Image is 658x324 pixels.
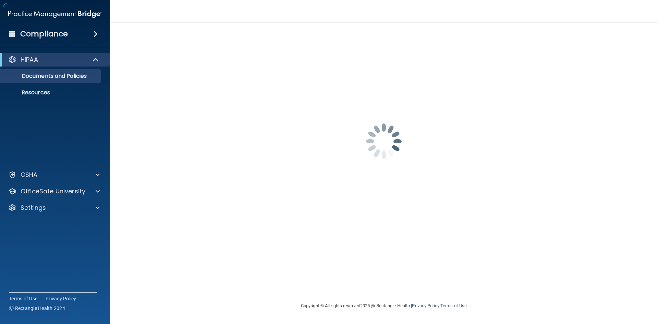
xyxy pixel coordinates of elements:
[8,187,100,195] a: OfficeSafe University
[9,295,37,302] a: Terms of Use
[259,295,509,317] div: Copyright © All rights reserved 2025 @ Rectangle Health | |
[21,187,85,195] p: OfficeSafe University
[8,204,100,212] a: Settings
[21,204,46,212] p: Settings
[440,303,467,308] a: Terms of Use
[8,171,100,179] a: OSHA
[21,171,38,179] p: OSHA
[46,295,76,302] a: Privacy Policy
[4,73,98,80] p: Documents and Policies
[412,303,439,308] a: Privacy Policy
[9,305,65,312] span: Ⓒ Rectangle Health 2024
[20,29,68,39] h4: Compliance
[8,56,99,64] a: HIPAA
[21,56,38,64] p: HIPAA
[4,89,98,96] p: Resources
[8,7,101,21] img: PMB logo
[350,107,418,176] img: spinner.e123f6fc.gif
